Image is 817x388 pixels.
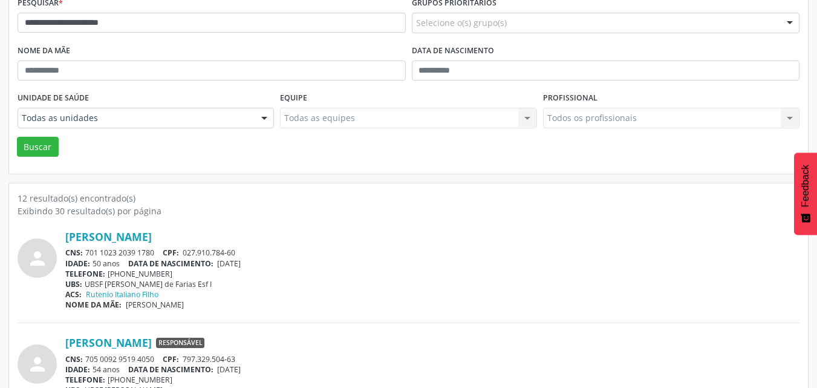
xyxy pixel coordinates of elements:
[22,112,249,124] span: Todas as unidades
[65,364,90,375] span: IDADE:
[183,354,235,364] span: 797.329.504-63
[217,364,241,375] span: [DATE]
[65,248,799,258] div: 701 1023 2039 1780
[65,269,105,279] span: TELEFONE:
[65,354,83,364] span: CNS:
[65,289,82,300] span: ACS:
[217,258,241,269] span: [DATE]
[65,269,799,279] div: [PHONE_NUMBER]
[65,375,799,385] div: [PHONE_NUMBER]
[18,192,799,205] div: 12 resultado(s) encontrado(s)
[156,338,204,349] span: Responsável
[65,258,799,269] div: 50 anos
[543,89,597,108] label: Profissional
[65,230,152,243] a: [PERSON_NAME]
[800,165,811,207] span: Feedback
[163,248,179,258] span: CPF:
[65,300,122,310] span: NOME DA MÃE:
[65,258,90,269] span: IDADE:
[126,300,184,310] span: [PERSON_NAME]
[128,258,213,269] span: DATA DE NASCIMENTO:
[86,289,158,300] a: Rutenio Italiano Filho
[65,336,152,349] a: [PERSON_NAME]
[183,248,235,258] span: 027.910.784-60
[794,153,817,235] button: Feedback - Mostrar pesquisa
[18,42,70,61] label: Nome da mãe
[412,42,494,61] label: Data de nascimento
[27,248,48,269] i: person
[65,375,105,385] span: TELEFONE:
[65,354,799,364] div: 705 0092 9519 4050
[18,205,799,217] div: Exibindo 30 resultado(s) por página
[65,248,83,258] span: CNS:
[163,354,179,364] span: CPF:
[280,89,307,108] label: Equipe
[128,364,213,375] span: DATA DE NASCIMENTO:
[18,89,89,108] label: Unidade de saúde
[65,279,799,289] div: UBSF [PERSON_NAME] de Farias Esf I
[65,364,799,375] div: 54 anos
[17,137,59,157] button: Buscar
[65,279,82,289] span: UBS:
[416,16,507,29] span: Selecione o(s) grupo(s)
